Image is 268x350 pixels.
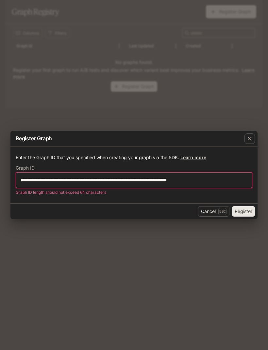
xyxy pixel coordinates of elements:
[218,208,226,215] p: Esc
[180,155,206,160] a: Learn more
[16,154,252,161] p: Enter the Graph ID that you specified when creating your graph via the SDK.
[232,206,255,217] button: Register
[16,134,52,142] p: Register Graph
[198,206,229,217] button: CancelEsc
[16,189,248,196] p: Graph ID length should not exceed 64 characters
[16,166,35,170] p: Graph ID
